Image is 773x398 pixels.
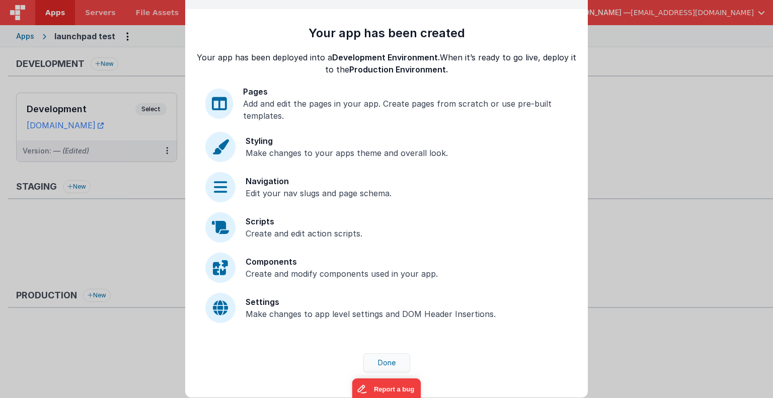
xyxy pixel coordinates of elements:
[308,25,465,41] div: Your app has been created
[246,147,448,159] div: Make changes to your apps theme and overall look.
[332,52,440,62] span: Development Environment.
[195,51,578,75] div: Your app has been deployed into a When it’s ready to go live, deploy it to the
[246,227,362,240] div: Create and edit action scripts.
[246,175,392,187] div: Navigation
[246,308,496,320] div: Make changes to app level settings and DOM Header Insertions.
[246,135,448,147] div: Styling
[246,296,496,308] div: Settings
[243,98,568,122] div: Add and edit the pages in your app. Create pages from scratch or use pre-built templates.
[349,64,448,74] span: Production Environment.
[246,256,438,268] div: Components
[246,215,362,227] div: Scripts
[243,86,568,98] div: Pages
[363,353,410,372] button: Done
[246,268,438,280] div: Create and modify components used in your app.
[246,187,392,199] div: Edit your nav slugs and page schema.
